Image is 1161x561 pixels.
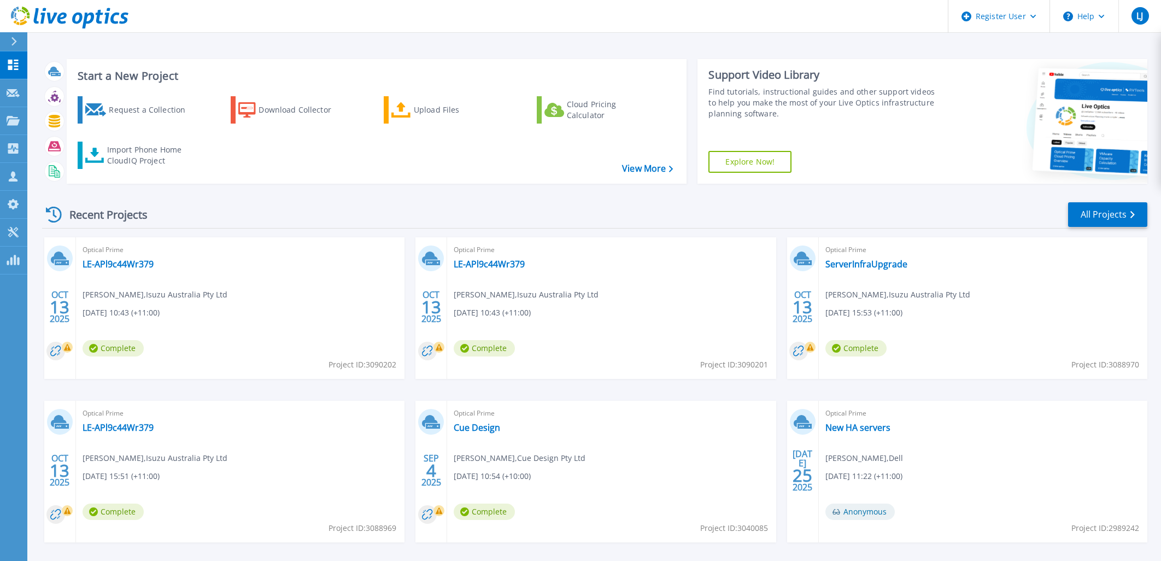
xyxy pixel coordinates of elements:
[700,522,768,534] span: Project ID: 3040085
[537,96,659,124] a: Cloud Pricing Calculator
[50,466,69,475] span: 13
[708,68,939,82] div: Support Video Library
[83,422,154,433] a: LE-APl9c44Wr379
[792,451,813,490] div: [DATE] 2025
[825,340,887,357] span: Complete
[825,422,890,433] a: New HA servers
[83,259,154,270] a: LE-APl9c44Wr379
[454,452,585,464] span: [PERSON_NAME] , Cue Design Pty Ltd
[825,244,1141,256] span: Optical Prime
[83,307,160,319] span: [DATE] 10:43 (+11:00)
[421,451,442,490] div: SEP 2025
[329,522,396,534] span: Project ID: 3088969
[1068,202,1147,227] a: All Projects
[78,96,200,124] a: Request a Collection
[454,340,515,357] span: Complete
[329,359,396,371] span: Project ID: 3090202
[42,201,162,228] div: Recent Projects
[1136,11,1143,20] span: LJ
[50,302,69,312] span: 13
[708,86,939,119] div: Find tutorials, instructional guides and other support videos to help you make the most of your L...
[825,470,902,482] span: [DATE] 11:22 (+11:00)
[83,340,144,357] span: Complete
[454,289,599,301] span: [PERSON_NAME] , Isuzu Australia Pty Ltd
[454,422,500,433] a: Cue Design
[49,287,70,327] div: OCT 2025
[567,99,654,121] div: Cloud Pricing Calculator
[454,307,531,319] span: [DATE] 10:43 (+11:00)
[825,259,907,270] a: ServerInfraUpgrade
[1071,522,1139,534] span: Project ID: 2989242
[708,151,791,173] a: Explore Now!
[83,452,227,464] span: [PERSON_NAME] , Isuzu Australia Pty Ltd
[1071,359,1139,371] span: Project ID: 3088970
[421,302,441,312] span: 13
[384,96,506,124] a: Upload Files
[825,289,970,301] span: [PERSON_NAME] , Isuzu Australia Pty Ltd
[454,504,515,520] span: Complete
[259,99,346,121] div: Download Collector
[231,96,353,124] a: Download Collector
[622,163,673,174] a: View More
[109,99,196,121] div: Request a Collection
[83,504,144,520] span: Complete
[78,70,673,82] h3: Start a New Project
[454,470,531,482] span: [DATE] 10:54 (+10:00)
[107,144,192,166] div: Import Phone Home CloudIQ Project
[414,99,501,121] div: Upload Files
[700,359,768,371] span: Project ID: 3090201
[49,451,70,490] div: OCT 2025
[825,307,902,319] span: [DATE] 15:53 (+11:00)
[825,407,1141,419] span: Optical Prime
[83,470,160,482] span: [DATE] 15:51 (+11:00)
[793,302,812,312] span: 13
[83,407,398,419] span: Optical Prime
[825,452,903,464] span: [PERSON_NAME] , Dell
[454,259,525,270] a: LE-APl9c44Wr379
[454,407,769,419] span: Optical Prime
[421,287,442,327] div: OCT 2025
[793,471,812,480] span: 25
[825,504,895,520] span: Anonymous
[83,289,227,301] span: [PERSON_NAME] , Isuzu Australia Pty Ltd
[83,244,398,256] span: Optical Prime
[426,466,436,475] span: 4
[792,287,813,327] div: OCT 2025
[454,244,769,256] span: Optical Prime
